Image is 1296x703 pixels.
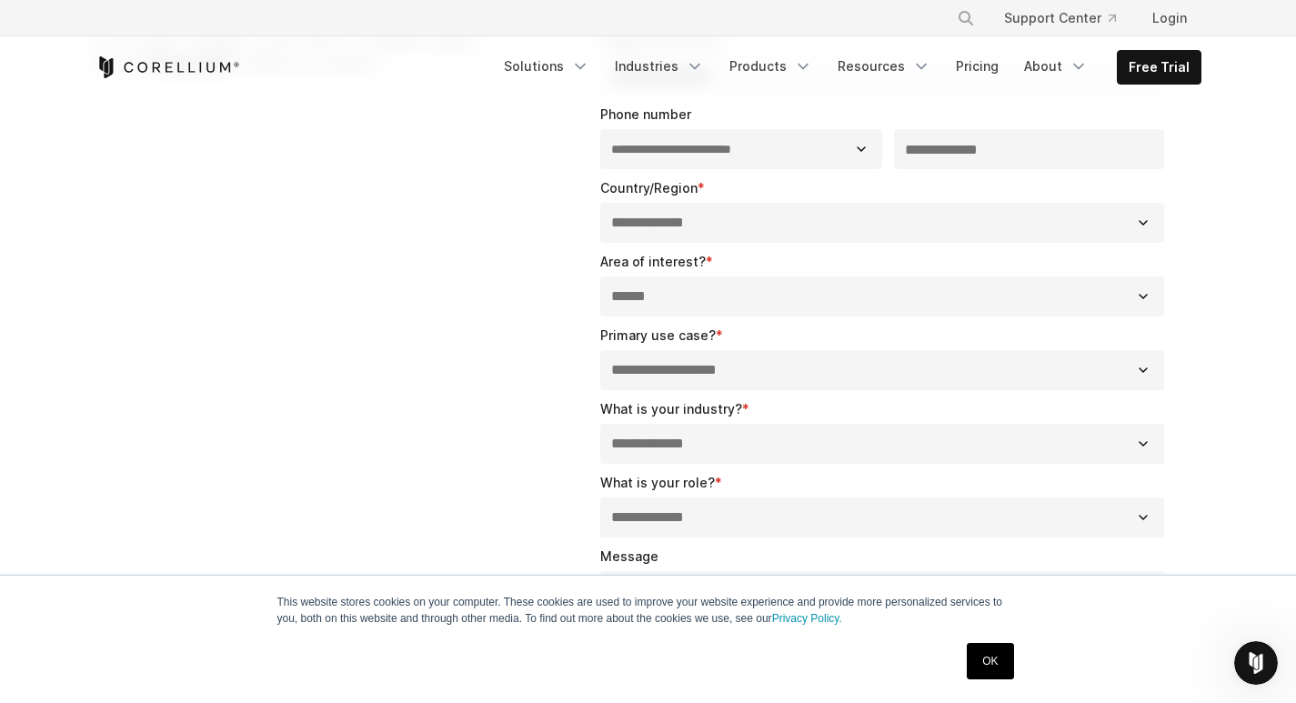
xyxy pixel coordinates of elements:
span: Primary use case? [600,327,716,343]
span: Message [600,548,658,564]
span: What is your industry? [600,401,742,417]
span: Phone number [600,106,691,122]
span: Area of interest? [600,254,706,269]
a: OK [967,643,1013,679]
a: Solutions [493,50,600,83]
a: Free Trial [1118,51,1201,84]
button: Search [949,2,982,35]
a: Pricing [945,50,1010,83]
a: Industries [604,50,715,83]
a: Corellium Home [95,56,240,78]
div: Navigation Menu [493,50,1201,85]
a: Resources [827,50,941,83]
a: Login [1138,2,1201,35]
span: What is your role? [600,475,715,490]
a: Support Center [990,2,1130,35]
div: Navigation Menu [935,2,1201,35]
a: About [1013,50,1099,83]
a: Products [718,50,823,83]
span: Country/Region [600,180,698,196]
a: Privacy Policy. [772,612,842,625]
iframe: Intercom live chat [1234,641,1278,685]
p: This website stores cookies on your computer. These cookies are used to improve your website expe... [277,594,1020,627]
